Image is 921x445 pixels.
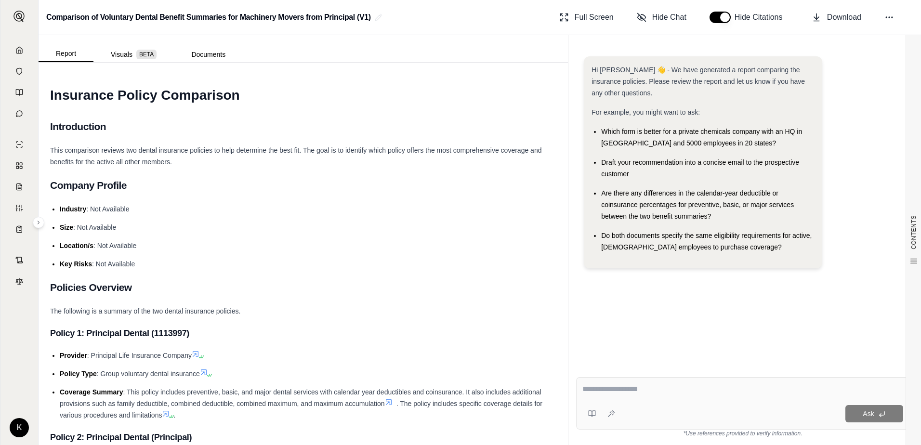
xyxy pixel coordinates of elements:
[173,411,175,419] span: .
[6,40,32,60] a: Home
[46,9,371,26] h2: Comparison of Voluntary Dental Benefit Summaries for Machinery Movers from Principal (V1)
[6,104,32,123] a: Chat
[93,242,136,249] span: : Not Available
[60,223,73,231] span: Size
[60,242,93,249] span: Location/s
[93,47,174,62] button: Visuals
[33,217,44,228] button: Expand sidebar
[50,146,541,166] span: This comparison reviews two dental insurance policies to help determine the best fit. The goal is...
[97,370,200,378] span: : Group voluntary dental insurance
[575,12,614,23] span: Full Screen
[735,12,789,23] span: Hide Citations
[601,128,802,147] span: Which form is better for a private chemicals company with an HQ in [GEOGRAPHIC_DATA] and 5000 emp...
[6,135,32,154] a: Single Policy
[555,8,618,27] button: Full Screen
[60,370,97,378] span: Policy Type
[592,108,700,116] span: For example, you might want to ask:
[10,7,29,26] button: Expand sidebar
[174,47,243,62] button: Documents
[50,82,556,109] h1: Insurance Policy Comparison
[601,232,812,251] span: Do both documents specify the same eligibility requirements for active, [DEMOGRAPHIC_DATA] employ...
[50,307,240,315] span: The following is a summary of the two dental insurance policies.
[601,189,794,220] span: Are there any differences in the calendar-year deductible or coinsurance percentages for preventi...
[60,205,86,213] span: Industry
[6,83,32,102] a: Prompt Library
[50,175,556,196] h2: Company Profile
[827,12,861,23] span: Download
[50,117,556,137] h2: Introduction
[592,66,805,97] span: Hi [PERSON_NAME] 👋 - We have generated a report comparing the insurance policies. Please review t...
[60,352,87,359] span: Provider
[10,418,29,437] div: K
[60,400,542,419] span: . The policy includes specific coverage details for various procedures and limitations
[6,198,32,218] a: Custom Report
[910,215,918,249] span: CONTENTS
[6,156,32,175] a: Policy Comparisons
[6,62,32,81] a: Documents Vault
[73,223,116,231] span: : Not Available
[92,260,135,268] span: : Not Available
[60,260,92,268] span: Key Risks
[86,205,129,213] span: : Not Available
[633,8,690,27] button: Hide Chat
[60,388,541,407] span: : This policy includes preventive, basic, and major dental services with calendar year deductible...
[808,8,865,27] button: Download
[576,430,909,437] div: *Use references provided to verify information.
[863,410,874,418] span: Ask
[601,158,799,178] span: Draft your recommendation into a concise email to the prospective customer
[652,12,686,23] span: Hide Chat
[87,352,192,359] span: : Principal Life Insurance Company
[60,388,123,396] span: Coverage Summary
[50,277,556,298] h2: Policies Overview
[13,11,25,22] img: Expand sidebar
[50,325,556,342] h3: Policy 1: Principal Dental (1113997)
[39,46,93,62] button: Report
[845,405,903,422] button: Ask
[6,250,32,270] a: Contract Analysis
[136,50,157,59] span: BETA
[6,272,32,291] a: Legal Search Engine
[6,220,32,239] a: Coverage Table
[6,177,32,196] a: Claim Coverage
